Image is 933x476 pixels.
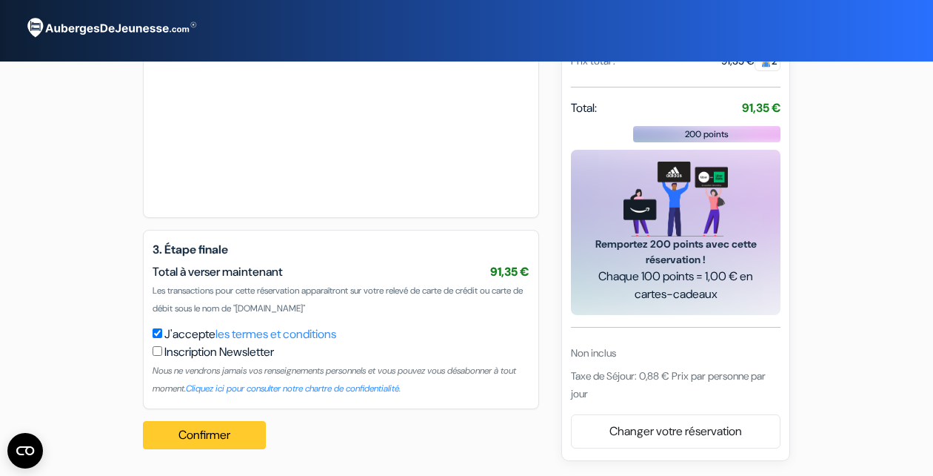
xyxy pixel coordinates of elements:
[685,128,729,141] span: 200 points
[490,264,529,280] span: 91,35 €
[760,56,772,67] img: guest.svg
[153,242,529,257] h5: 3. Étape finale
[589,237,763,268] span: Remportez 200 points avec cette réservation !
[215,326,336,342] a: les termes et conditions
[571,346,780,361] div: Non inclus
[623,162,728,237] img: gift_card_hero_new.png
[589,268,763,303] span: Chaque 100 points = 1,00 € en cartes-cadeaux
[164,343,274,361] label: Inscription Newsletter
[153,365,516,394] small: Nous ne vendrons jamais vos renseignements personnels et vous pouvez vous désabonner à tout moment.
[571,99,597,117] span: Total:
[153,285,523,314] span: Les transactions pour cette réservation apparaîtront sur votre relevé de carte de crédit ou carte...
[18,8,203,48] img: AubergesDeJeunesse.com
[164,325,336,343] label: J'accepte
[186,383,401,394] a: Cliquez ici pour consulter notre chartre de confidentialité.
[571,369,766,400] span: Taxe de Séjour: 0,88 € Prix par personne par jour
[167,20,515,191] iframe: Cadre de saisie sécurisé pour le paiement
[7,433,43,469] button: CMP-Widget öffnen
[742,100,780,116] strong: 91,35 €
[143,421,266,449] button: Confirmer
[153,264,283,280] span: Total à verser maintenant
[572,417,780,446] a: Changer votre réservation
